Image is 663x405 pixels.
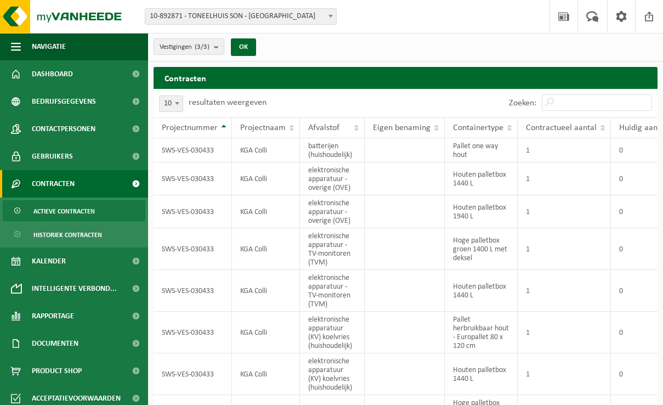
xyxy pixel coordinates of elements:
td: Pallet one way hout [445,138,518,162]
span: Historiek contracten [33,224,102,245]
span: Dashboard [32,60,73,88]
span: 10 [159,95,183,112]
td: 1 [518,195,611,228]
td: 1 [518,138,611,162]
span: Navigatie [32,33,66,60]
td: elektronische apparatuur (KV) koelvries (huishoudelijk) [300,353,365,395]
h2: Contracten [154,67,658,88]
span: Product Shop [32,357,82,385]
td: Houten palletbox 1440 L [445,353,518,395]
td: 1 [518,353,611,395]
td: SWS-VES-030433 [154,312,232,353]
iframe: chat widget [5,381,183,405]
td: elektronische apparatuur - overige (OVE) [300,162,365,195]
td: elektronische apparatuur (KV) koelvries (huishoudelijk) [300,312,365,353]
td: Hoge palletbox groen 1400 L met deksel [445,228,518,270]
span: Projectnaam [240,123,286,132]
td: SWS-VES-030433 [154,270,232,312]
td: KGA Colli [232,270,300,312]
td: KGA Colli [232,138,300,162]
span: Projectnummer [162,123,218,132]
td: batterijen (huishoudelijk) [300,138,365,162]
span: Actieve contracten [33,201,95,222]
td: KGA Colli [232,353,300,395]
span: 10-892871 - TONEELHUIS SON - ANTWERPEN [145,8,337,25]
td: SWS-VES-030433 [154,138,232,162]
button: Vestigingen(3/3) [154,38,224,55]
td: KGA Colli [232,195,300,228]
td: 1 [518,312,611,353]
td: Houten palletbox 1940 L [445,195,518,228]
span: Contractueel aantal [526,123,597,132]
span: Intelligente verbond... [32,275,117,302]
td: 1 [518,162,611,195]
td: SWS-VES-030433 [154,353,232,395]
span: Containertype [453,123,503,132]
span: Contracten [32,170,75,198]
td: SWS-VES-030433 [154,228,232,270]
td: elektronische apparatuur - TV-monitoren (TVM) [300,270,365,312]
td: 1 [518,270,611,312]
td: elektronische apparatuur - overige (OVE) [300,195,365,228]
button: OK [231,38,256,56]
span: Eigen benaming [373,123,430,132]
span: Afvalstof [308,123,339,132]
td: KGA Colli [232,162,300,195]
span: Contactpersonen [32,115,95,143]
span: Kalender [32,248,66,275]
label: Zoeken: [509,99,536,108]
td: Houten palletbox 1440 L [445,162,518,195]
td: Houten palletbox 1440 L [445,270,518,312]
span: Documenten [32,330,78,357]
a: Historiek contracten [3,224,145,245]
td: SWS-VES-030433 [154,162,232,195]
a: Actieve contracten [3,200,145,221]
span: Bedrijfsgegevens [32,88,96,115]
span: 10-892871 - TONEELHUIS SON - ANTWERPEN [145,9,336,24]
td: KGA Colli [232,312,300,353]
span: Rapportage [32,302,74,330]
span: Gebruikers [32,143,73,170]
count: (3/3) [195,43,209,50]
td: KGA Colli [232,228,300,270]
td: SWS-VES-030433 [154,195,232,228]
span: 10 [160,96,183,111]
td: elektronische apparatuur - TV-monitoren (TVM) [300,228,365,270]
td: Pallet herbruikbaar hout - Europallet 80 x 120 cm [445,312,518,353]
td: 1 [518,228,611,270]
label: resultaten weergeven [189,98,267,107]
span: Vestigingen [160,39,209,55]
